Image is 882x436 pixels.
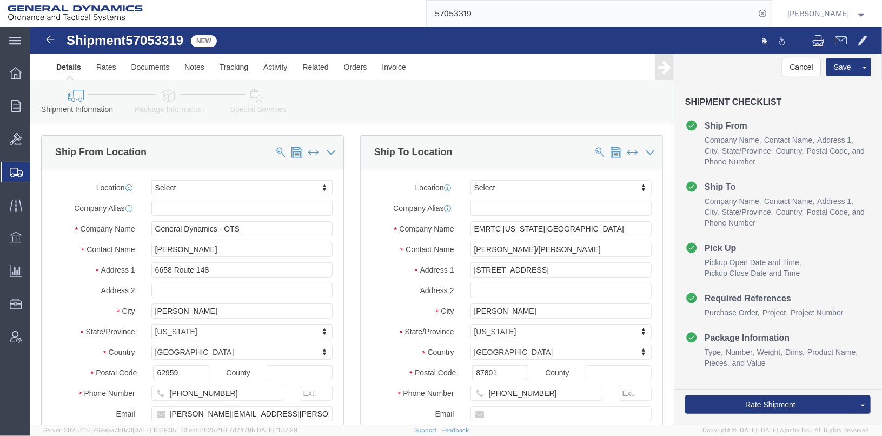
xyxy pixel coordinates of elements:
[43,427,176,433] span: Server: 2025.21.0-769a9a7b8c3
[132,427,176,433] span: [DATE] 10:09:35
[787,7,867,20] button: [PERSON_NAME]
[30,27,882,425] iframe: FS Legacy Container
[414,427,441,433] a: Support
[255,427,297,433] span: [DATE] 11:37:29
[702,426,869,435] span: Copyright © [DATE]-[DATE] Agistix Inc., All Rights Reserved
[181,427,297,433] span: Client: 2025.21.0-7d7479b
[788,8,850,19] span: Tim Schaffer
[427,1,755,27] input: Search for shipment number, reference number
[8,5,143,22] img: logo
[441,427,469,433] a: Feedback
